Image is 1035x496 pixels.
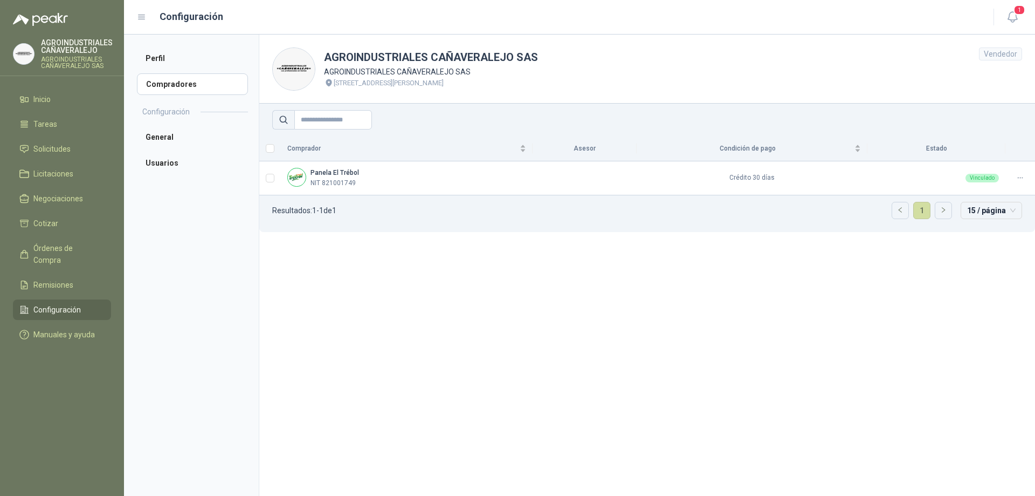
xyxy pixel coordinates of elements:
button: 1 [1003,8,1022,27]
th: Comprador [281,136,533,161]
span: left [897,207,903,213]
li: 1 [913,202,930,219]
span: Licitaciones [33,168,73,180]
p: AGROINDUSTRIALES CAÑAVERALEJO [41,39,113,54]
h2: Configuración [142,106,190,118]
li: Página anterior [892,202,909,219]
span: Manuales y ayuda [33,329,95,341]
p: AGROINDUSTRIALES CAÑAVERALEJO SAS [41,56,113,69]
div: tamaño de página [961,202,1022,219]
span: Tareas [33,118,57,130]
a: Manuales y ayuda [13,324,111,345]
p: NIT 821001749 [310,178,356,188]
th: Estado [867,136,1005,161]
button: left [892,202,908,219]
th: Condición de pago [637,136,867,161]
img: Company Logo [273,48,315,90]
button: right [935,202,951,219]
span: Solicitudes [33,143,71,155]
a: Perfil [137,47,248,69]
div: Vendedor [979,47,1022,60]
td: Crédito 30 días [637,161,867,195]
img: Company Logo [13,44,34,64]
a: Tareas [13,114,111,134]
a: Remisiones [13,275,111,295]
a: Cotizar [13,213,111,234]
p: Resultados: 1 - 1 de 1 [272,207,336,214]
img: Logo peakr [13,13,68,26]
a: Usuarios [137,152,248,174]
li: Página siguiente [935,202,952,219]
h1: Configuración [160,9,223,24]
span: 15 / página [967,202,1016,219]
span: Condición de pago [643,144,852,154]
p: AGROINDUSTRIALES CAÑAVERALEJO SAS [324,66,538,78]
p: [STREET_ADDRESS][PERSON_NAME] [334,78,444,89]
div: Vinculado [965,174,999,182]
span: Órdenes de Compra [33,242,101,266]
a: Configuración [13,300,111,320]
h1: AGROINDUSTRIALES CAÑAVERALEJO SAS [324,49,538,66]
img: Company Logo [288,168,306,186]
a: Órdenes de Compra [13,238,111,270]
span: right [940,207,947,213]
th: Asesor [533,136,637,161]
b: Panela El Trébol [310,169,359,176]
span: Inicio [33,93,51,105]
a: Solicitudes [13,139,111,159]
a: General [137,126,248,148]
span: Comprador [287,144,517,154]
span: Configuración [33,304,81,316]
a: Licitaciones [13,164,111,184]
a: Compradores [137,73,248,95]
span: 1 [1013,5,1025,15]
span: Remisiones [33,279,73,291]
a: Inicio [13,89,111,110]
a: Negociaciones [13,188,111,209]
span: Cotizar [33,218,58,229]
span: Negociaciones [33,193,83,205]
a: 1 [914,202,930,219]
